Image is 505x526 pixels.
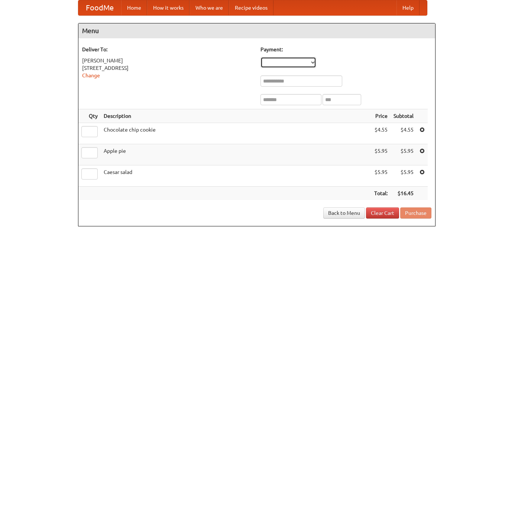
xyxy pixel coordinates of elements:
td: $4.55 [391,123,417,144]
h5: Deliver To: [82,46,253,53]
td: $4.55 [371,123,391,144]
th: Price [371,109,391,123]
th: Total: [371,187,391,200]
div: [PERSON_NAME] [82,57,253,64]
h4: Menu [78,23,435,38]
a: Change [82,72,100,78]
td: Apple pie [101,144,371,165]
th: Description [101,109,371,123]
button: Purchase [400,207,431,219]
td: $5.95 [371,165,391,187]
th: Subtotal [391,109,417,123]
h5: Payment: [260,46,431,53]
a: Clear Cart [366,207,399,219]
a: Recipe videos [229,0,273,15]
th: $16.45 [391,187,417,200]
a: How it works [147,0,190,15]
a: Who we are [190,0,229,15]
th: Qty [78,109,101,123]
td: Chocolate chip cookie [101,123,371,144]
a: Home [121,0,147,15]
td: Caesar salad [101,165,371,187]
a: FoodMe [78,0,121,15]
td: $5.95 [391,144,417,165]
a: Back to Menu [323,207,365,219]
td: $5.95 [391,165,417,187]
td: $5.95 [371,144,391,165]
div: [STREET_ADDRESS] [82,64,253,72]
a: Help [396,0,420,15]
